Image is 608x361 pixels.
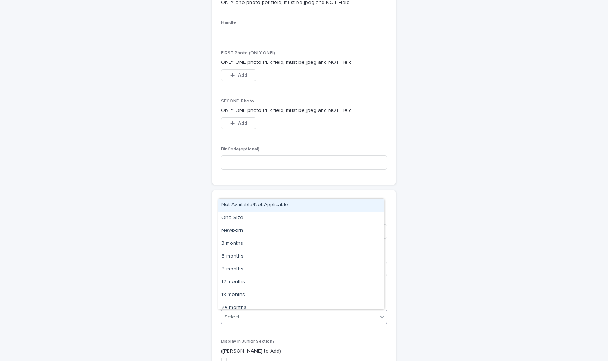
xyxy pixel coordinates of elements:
p: ONLY ONE photo PER field, must be jpeg and NOT Heic [221,59,387,66]
div: 3 months [218,237,384,250]
div: Newborn [218,225,384,237]
div: Not Available/Not Applicable [218,199,384,212]
span: Handle [221,21,236,25]
button: Add [221,69,256,81]
span: Add [238,73,247,78]
span: BinCode(optional) [221,147,260,152]
div: 18 months [218,289,384,302]
div: 9 months [218,263,384,276]
span: FIRST Photo (ONLY ONE!) [221,51,275,55]
div: One Size [218,212,384,225]
span: SECOND Photo [221,99,254,103]
div: 24 months [218,302,384,314]
span: Add [238,121,247,126]
div: 12 months [218,276,384,289]
span: Display in Junior Section? [221,339,275,344]
button: Add [221,117,256,129]
div: 6 months [218,250,384,263]
p: ([PERSON_NAME] to Add) [221,347,387,355]
p: - [221,28,387,36]
p: ONLY ONE photo PER field, must be jpeg and NOT Heic [221,107,387,114]
div: Select... [224,313,243,321]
